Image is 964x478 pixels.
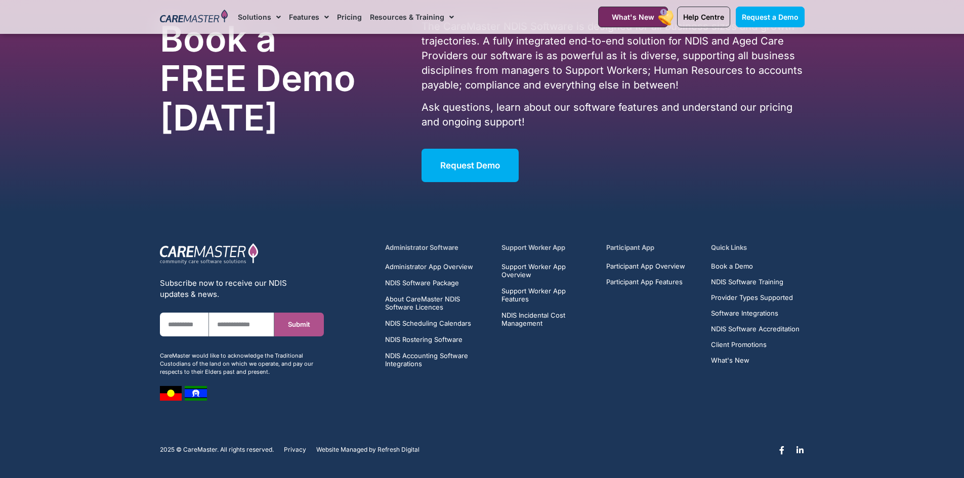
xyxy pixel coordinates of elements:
[160,446,274,453] p: 2025 © CareMaster. All rights reserved.
[711,357,749,364] span: What's New
[316,446,376,453] span: Website Managed by
[501,263,595,279] a: Support Worker App Overview
[385,263,490,271] a: Administrator App Overview
[742,13,799,21] span: Request a Demo
[385,319,471,327] span: NDIS Scheduling Calendars
[711,341,767,349] span: Client Promotions
[160,10,228,25] img: CareMaster Logo
[12,390,217,398] span: I’m a new NDIS provider or I’m about to set up my NDIS business
[385,279,490,287] a: NDIS Software Package
[606,278,685,286] a: Participant App Features
[711,243,804,252] h5: Quick Links
[185,386,207,401] img: image 8
[683,13,724,21] span: Help Centre
[711,325,800,333] a: NDIS Software Accreditation
[160,386,182,401] img: image 7
[501,287,595,303] a: Support Worker App Features
[288,321,310,328] span: Submit
[378,446,420,453] a: Refresh Digital
[606,278,683,286] span: Participant App Features
[160,243,259,265] img: CareMaster Logo Part
[3,416,239,433] span: I have an existing NDIS business and my current software isn’t providing everything I need
[3,416,9,423] input: I have an existing NDIS business and my current software isn’t providing everything I need
[422,19,804,93] p: The CareMaster NDIS Software is designed for all business sizes and growth trajectories. A fully ...
[711,278,783,286] span: NDIS Software Training
[385,335,490,343] a: NDIS Rostering Software
[598,7,668,27] a: What's New
[501,311,595,327] a: NDIS Incidental Cost Management
[385,279,459,287] span: NDIS Software Package
[385,295,490,311] a: About CareMaster NDIS Software Licences
[3,390,9,397] input: I’m a new NDIS provider or I’m about to set up my NDIS business
[711,294,793,301] span: Provider Types Supported
[711,310,800,317] a: Software Integrations
[711,310,778,317] span: Software Integrations
[606,263,685,270] a: Participant App Overview
[711,263,800,270] a: Book a Demo
[440,160,500,170] span: Request Demo
[736,7,805,27] a: Request a Demo
[385,319,490,327] a: NDIS Scheduling Calendars
[160,19,369,138] h2: Book a FREE Demo [DATE]
[385,335,463,343] span: NDIS Rostering Software
[385,263,473,271] span: Administrator App Overview
[122,1,157,9] span: Last Name
[12,403,230,411] span: I have an existing NDIS business and need software to operate better
[501,243,595,252] h5: Support Worker App
[385,243,490,252] h5: Administrator Software
[711,294,800,301] a: Provider Types Supported
[160,352,324,376] div: CareMaster would like to acknowledge the Traditional Custodians of the land on which we operate, ...
[284,446,306,453] a: Privacy
[711,278,800,286] a: NDIS Software Training
[385,352,490,368] a: NDIS Accounting Software Integrations
[711,341,800,349] a: Client Promotions
[422,100,804,129] p: Ask questions, learn about our software features and understand our pricing and ongoing support!
[3,403,9,410] input: I have an existing NDIS business and need software to operate better
[422,149,519,182] a: Request Demo
[612,13,654,21] span: What's New
[274,313,323,336] button: Submit
[160,278,324,300] div: Subscribe now to receive our NDIS updates & news.
[677,7,730,27] a: Help Centre
[711,357,800,364] a: What's New
[606,243,699,252] h5: Participant App
[711,263,753,270] span: Book a Demo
